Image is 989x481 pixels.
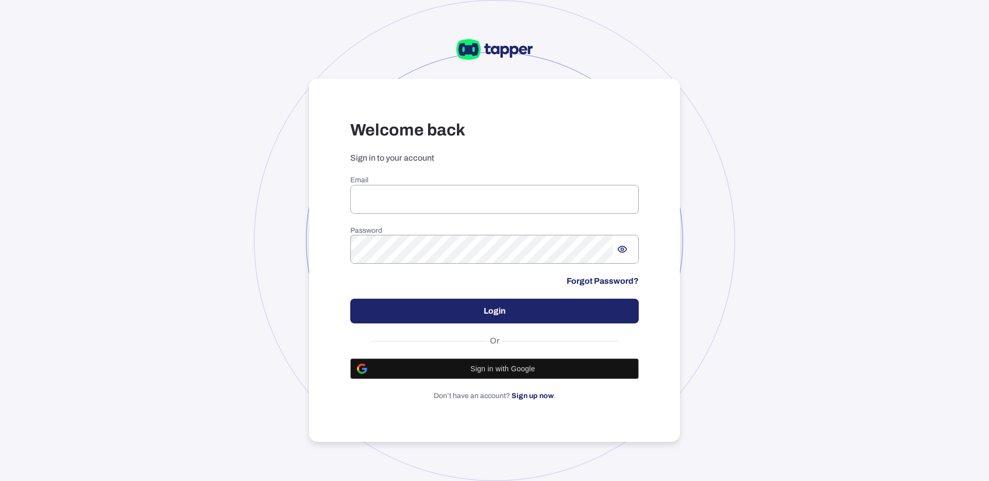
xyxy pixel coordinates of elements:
[487,336,502,346] span: Or
[350,153,639,163] p: Sign in to your account
[373,365,632,373] span: Sign in with Google
[511,392,554,400] a: Sign up now
[350,120,639,141] h3: Welcome back
[350,391,639,401] p: Don’t have an account? .
[613,240,632,259] button: Show password
[567,276,639,286] a: Forgot Password?
[350,176,639,185] h6: Email
[350,299,639,323] button: Login
[350,358,639,379] button: Sign in with Google
[350,226,639,235] h6: Password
